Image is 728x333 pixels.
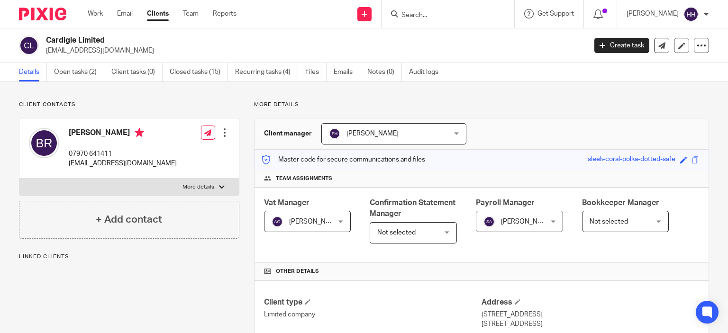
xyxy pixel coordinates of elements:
a: Open tasks (2) [54,63,104,81]
a: Work [88,9,103,18]
h4: [PERSON_NAME] [69,128,177,140]
span: [PERSON_NAME] [346,130,399,137]
a: Notes (0) [367,63,402,81]
p: Limited company [264,310,482,319]
span: Get Support [537,10,574,17]
h3: Client manager [264,129,312,138]
img: svg%3E [683,7,699,22]
span: Not selected [377,229,416,236]
a: Details [19,63,47,81]
p: Linked clients [19,253,239,261]
i: Primary [135,128,144,137]
span: Vat Manager [264,199,309,207]
span: [PERSON_NAME] [501,218,553,225]
span: Other details [276,268,319,275]
p: [PERSON_NAME] [627,9,679,18]
a: Recurring tasks (4) [235,63,298,81]
a: Reports [213,9,237,18]
span: Confirmation Statement Manager [370,199,455,217]
span: [PERSON_NAME] [289,218,341,225]
a: Files [305,63,327,81]
p: Master code for secure communications and files [262,155,425,164]
span: Payroll Manager [476,199,535,207]
img: svg%3E [329,128,340,139]
a: Team [183,9,199,18]
p: [EMAIL_ADDRESS][DOMAIN_NAME] [46,46,580,55]
a: Create task [594,38,649,53]
h2: Cardigle Limited [46,36,473,45]
p: [STREET_ADDRESS] [482,310,699,319]
h4: + Add contact [96,212,162,227]
div: sleek-coral-polka-dotted-safe [588,154,675,165]
p: [STREET_ADDRESS] [482,319,699,329]
p: More details [182,183,214,191]
input: Search [400,11,486,20]
p: Client contacts [19,101,239,108]
img: svg%3E [272,216,283,227]
img: svg%3E [29,128,59,158]
a: Emails [334,63,360,81]
h4: Address [482,297,699,307]
p: 07970 641411 [69,149,177,159]
a: Email [117,9,133,18]
img: svg%3E [19,36,39,55]
h4: Client type [264,297,482,307]
span: Team assignments [276,175,332,182]
img: Pixie [19,8,66,20]
span: Bookkeeper Manager [582,199,659,207]
img: svg%3E [483,216,495,227]
a: Clients [147,9,169,18]
p: More details [254,101,709,108]
span: Not selected [590,218,628,225]
a: Client tasks (0) [111,63,163,81]
a: Audit logs [409,63,446,81]
a: Closed tasks (15) [170,63,228,81]
p: [EMAIL_ADDRESS][DOMAIN_NAME] [69,159,177,168]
